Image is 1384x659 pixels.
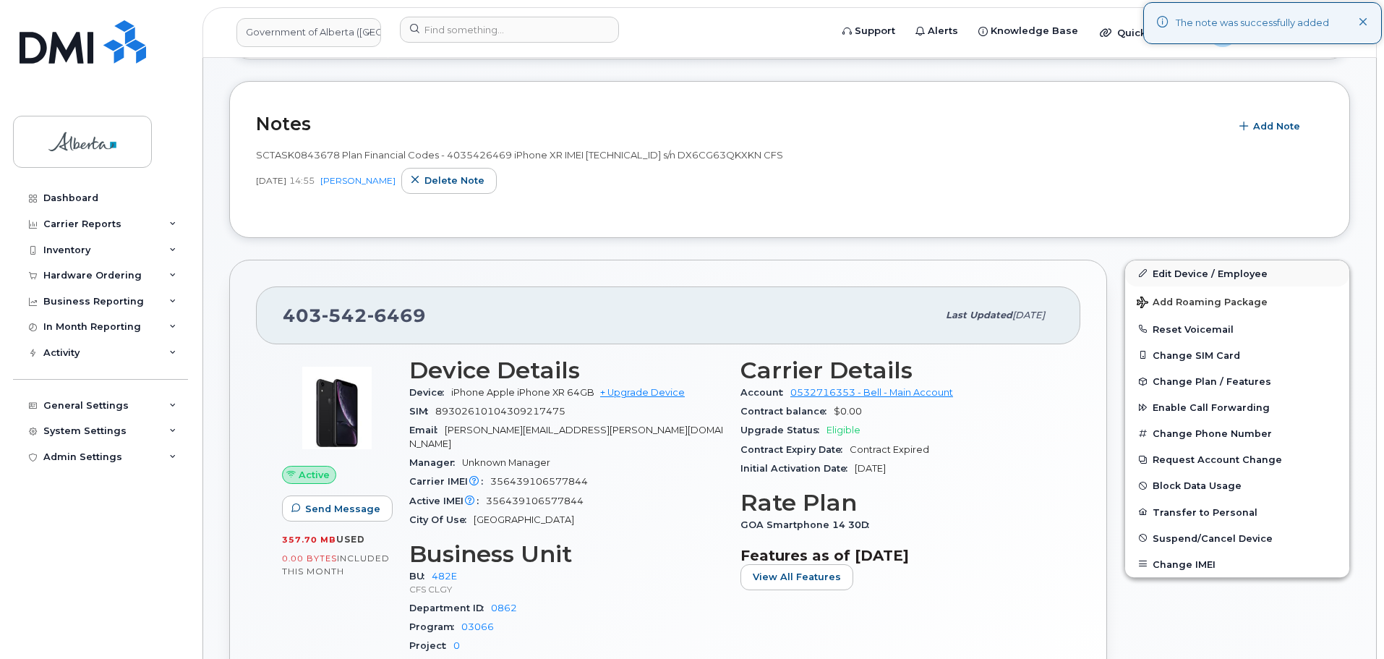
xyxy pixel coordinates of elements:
[1012,310,1045,320] span: [DATE]
[409,571,432,582] span: BU
[850,444,929,455] span: Contract Expired
[409,640,453,651] span: Project
[256,174,286,187] span: [DATE]
[367,305,426,326] span: 6469
[826,425,860,435] span: Eligible
[282,553,390,577] span: included this month
[991,24,1078,38] span: Knowledge Base
[1125,420,1349,446] button: Change Phone Number
[409,514,474,525] span: City Of Use
[740,406,834,417] span: Contract balance
[486,496,584,506] span: 356439106577844
[1125,286,1349,316] button: Add Roaming Package
[409,583,723,595] p: CFS CLGY
[740,357,1054,383] h3: Carrier Details
[322,305,367,326] span: 542
[1125,342,1349,368] button: Change SIM Card
[435,406,565,417] span: 89302610104309217475
[409,357,723,383] h3: Device Details
[409,476,490,487] span: Carrier IMEI
[236,18,381,47] a: Government of Alberta (GOA)
[453,640,460,651] a: 0
[1125,394,1349,420] button: Enable Call Forwarding
[1125,446,1349,472] button: Request Account Change
[282,535,336,545] span: 357.70 MB
[491,603,517,613] a: 0862
[600,387,685,398] a: + Upgrade Device
[834,406,862,417] span: $0.00
[1125,472,1349,498] button: Block Data Usage
[490,476,588,487] span: 356439106577844
[1090,18,1195,47] div: Quicklinks
[409,387,451,398] span: Device
[1153,376,1271,387] span: Change Plan / Features
[461,621,494,632] a: 03066
[855,24,895,38] span: Support
[409,496,486,506] span: Active IMEI
[1125,551,1349,577] button: Change IMEI
[740,425,826,435] span: Upgrade Status
[1153,402,1270,413] span: Enable Call Forwarding
[305,502,380,516] span: Send Message
[1125,260,1349,286] a: Edit Device / Employee
[928,24,958,38] span: Alerts
[474,514,574,525] span: [GEOGRAPHIC_DATA]
[1125,525,1349,551] button: Suspend/Cancel Device
[409,541,723,567] h3: Business Unit
[1117,27,1170,38] span: Quicklinks
[336,534,365,545] span: used
[320,175,396,186] a: [PERSON_NAME]
[740,463,855,474] span: Initial Activation Date
[299,468,330,482] span: Active
[424,174,484,187] span: Delete note
[289,174,315,187] span: 14:55
[409,457,462,468] span: Manager
[409,621,461,632] span: Program
[1153,532,1273,543] span: Suspend/Cancel Device
[256,113,1223,135] h2: Notes
[855,463,886,474] span: [DATE]
[740,519,876,530] span: GOA Smartphone 14 30D
[740,444,850,455] span: Contract Expiry Date
[968,17,1088,46] a: Knowledge Base
[462,457,550,468] span: Unknown Manager
[401,168,497,194] button: Delete note
[1176,16,1329,30] div: The note was successfully added
[740,387,790,398] span: Account
[1125,316,1349,342] button: Reset Voicemail
[1125,499,1349,525] button: Transfer to Personal
[432,571,457,582] a: 482E
[946,310,1012,320] span: Last updated
[283,305,426,326] span: 403
[451,387,594,398] span: iPhone Apple iPhone XR 64GB
[832,17,905,46] a: Support
[1253,119,1300,133] span: Add Note
[294,365,380,451] img: image20231002-3703462-1qb80zy.jpeg
[790,387,953,398] a: 0532716353 - Bell - Main Account
[1230,114,1312,140] button: Add Note
[400,17,619,43] input: Find something...
[409,425,445,435] span: Email
[409,406,435,417] span: SIM
[282,496,393,522] button: Send Message
[905,17,968,46] a: Alerts
[740,547,1054,564] h3: Features as of [DATE]
[256,149,783,161] span: SCTASK0843678 Plan Financial Codes - 4035426469 iPhone XR IMEI [TECHNICAL_ID] s/n DX6CG63QKXKN CFS
[753,570,841,584] span: View All Features
[282,553,337,564] span: 0.00 Bytes
[409,425,723,448] span: [PERSON_NAME][EMAIL_ADDRESS][PERSON_NAME][DOMAIN_NAME]
[740,564,853,590] button: View All Features
[740,490,1054,516] h3: Rate Plan
[409,603,491,613] span: Department ID
[1125,368,1349,394] button: Change Plan / Features
[1137,297,1268,310] span: Add Roaming Package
